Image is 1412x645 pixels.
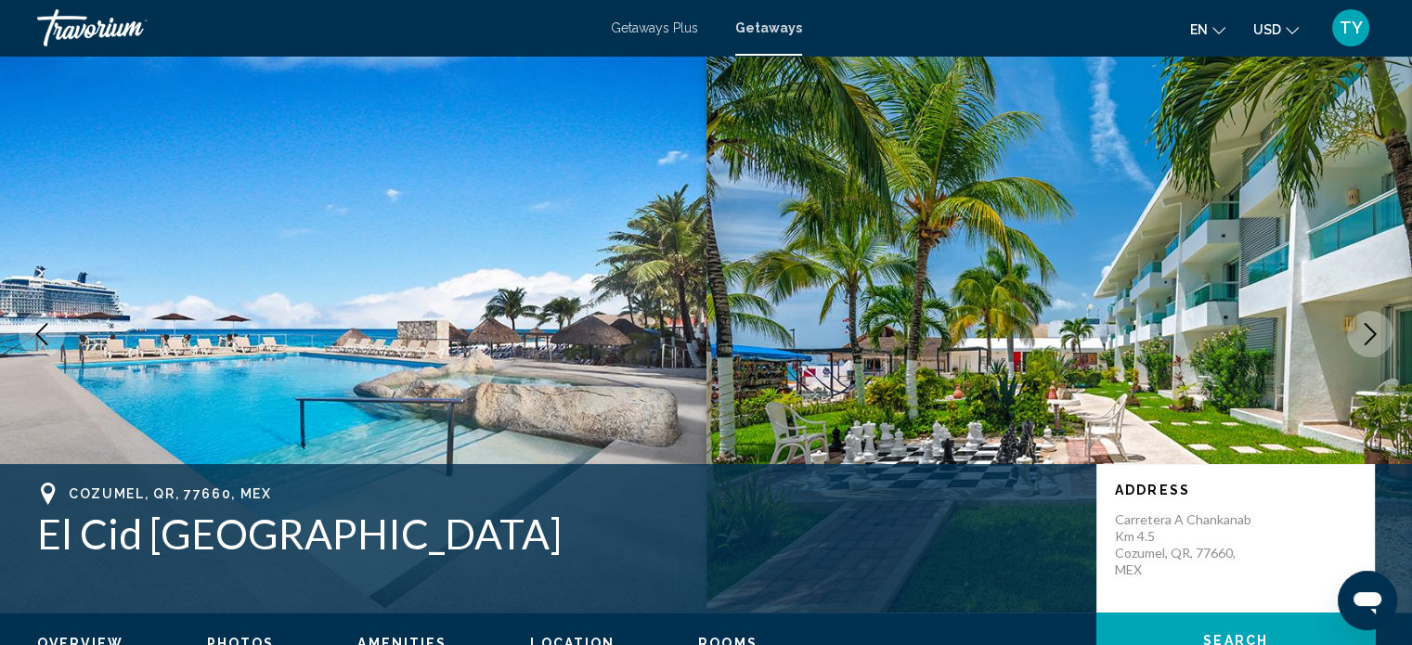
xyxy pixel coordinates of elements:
p: Address [1115,483,1356,497]
a: Getaways [735,20,802,35]
a: Getaways Plus [611,20,698,35]
iframe: Button to launch messaging window [1338,571,1397,630]
span: en [1190,22,1208,37]
span: USD [1253,22,1281,37]
h1: El Cid [GEOGRAPHIC_DATA] [37,510,1078,558]
button: Next image [1347,311,1393,357]
button: Previous image [19,311,65,357]
button: Change language [1190,16,1225,43]
a: Travorium [37,9,592,46]
span: Cozumel, QR, 77660, MEX [69,486,272,501]
button: User Menu [1327,8,1375,47]
button: Change currency [1253,16,1299,43]
span: TY [1340,19,1363,37]
p: Carretera a Chankanab Km 4.5 Cozumel, QR, 77660, MEX [1115,511,1263,578]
